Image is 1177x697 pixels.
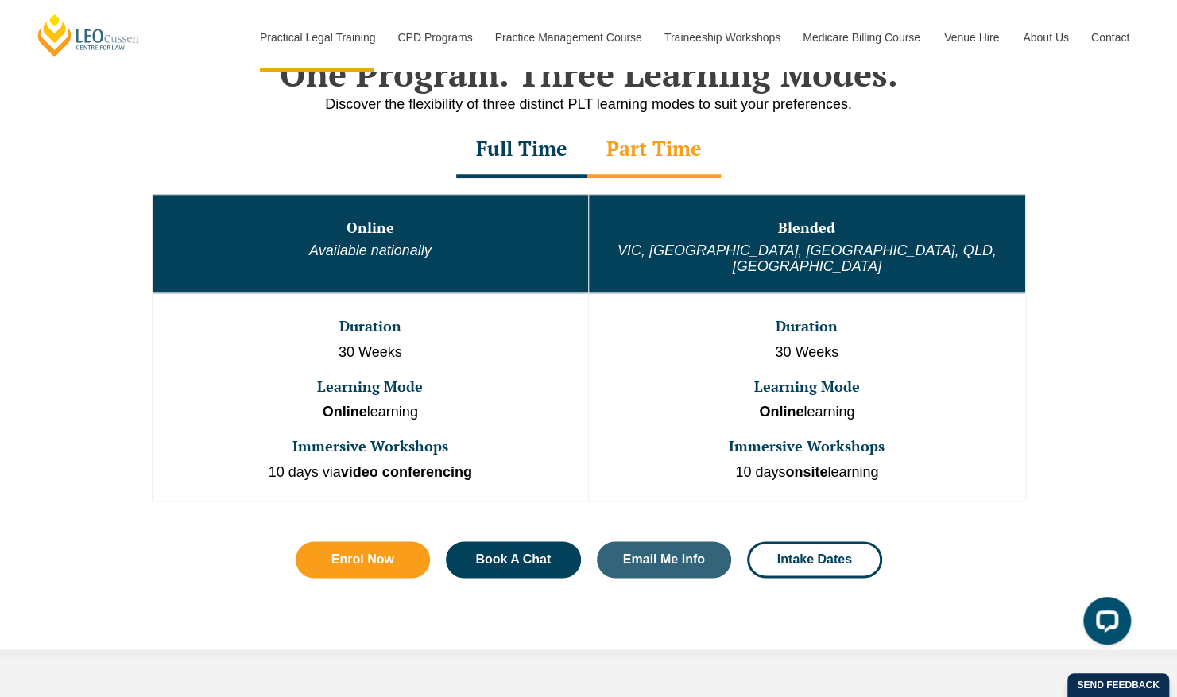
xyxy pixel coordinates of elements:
[154,343,587,363] p: 30 Weeks
[791,3,932,72] a: Medicare Billing Course
[618,242,997,274] em: VIC, [GEOGRAPHIC_DATA], [GEOGRAPHIC_DATA], QLD, [GEOGRAPHIC_DATA]
[475,553,551,566] span: Book A Chat
[590,343,1024,363] p: 30 Weeks
[154,402,587,423] p: learning
[1071,591,1137,657] iframe: LiveChat chat widget
[154,319,587,335] h3: Duration
[385,3,482,72] a: CPD Programs
[587,122,721,178] div: Part Time
[136,95,1042,114] p: Discover the flexibility of three distinct PLT learning modes to suit your preferences.
[590,319,1024,335] h3: Duration
[154,379,587,395] h3: Learning Mode
[154,439,587,455] h3: Immersive Workshops
[932,3,1011,72] a: Venue Hire
[331,553,394,566] span: Enrol Now
[36,13,141,58] a: [PERSON_NAME] Centre for Law
[590,379,1024,395] h3: Learning Mode
[483,3,652,72] a: Practice Management Course
[590,220,1024,236] h3: Blended
[785,464,827,480] strong: onsite
[1079,3,1141,72] a: Contact
[1011,3,1079,72] a: About Us
[590,402,1024,423] p: learning
[154,463,587,483] p: 10 days via
[590,439,1024,455] h3: Immersive Workshops
[136,54,1042,94] h2: One Program. Three Learning Modes.
[759,404,803,420] strong: Online
[590,463,1024,483] p: 10 days learning
[341,464,472,480] strong: video conferencing
[777,553,852,566] span: Intake Dates
[623,553,705,566] span: Email Me Info
[446,541,581,578] a: Book A Chat
[323,404,367,420] strong: Online
[652,3,791,72] a: Traineeship Workshops
[747,541,882,578] a: Intake Dates
[154,220,587,236] h3: Online
[597,541,732,578] a: Email Me Info
[248,3,386,72] a: Practical Legal Training
[309,242,432,258] em: Available nationally
[296,541,431,578] a: Enrol Now
[456,122,587,178] div: Full Time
